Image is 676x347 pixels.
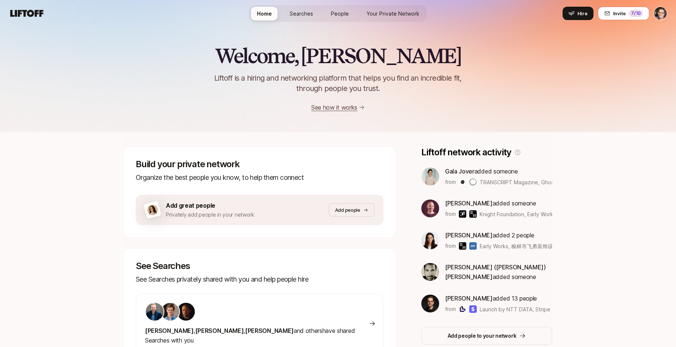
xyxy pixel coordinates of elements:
span: [PERSON_NAME] [445,200,493,207]
button: Hire [563,7,593,20]
img: Stripe [469,305,477,313]
img: ACg8ocKhcGRvChYzWN2dihFRyxedT7mU-5ndcsMXykEoNcm4V62MVdan=s160-c [421,168,439,185]
a: Searches [284,7,319,20]
span: [PERSON_NAME] [145,327,194,334]
span: , [244,327,245,334]
button: Eric Smith [654,7,667,20]
p: added 13 people [445,294,552,303]
img: 26d23996_e204_480d_826d_8aac4dc78fb2.jpg [177,303,195,321]
p: Build your private network [136,159,383,169]
img: 榆林市飞勇装饰设计工程有限公司 [469,242,477,250]
p: Add people to your network [448,331,516,340]
span: Your Private Network [367,10,419,17]
div: 7 /10 [629,10,643,17]
p: added someone [445,262,552,282]
img: 3263d9e2_344a_4053_b33f_6d0678704667.jpg [161,303,179,321]
p: added 2 people [445,230,552,240]
span: Searches [290,10,313,17]
img: TRANSCRIPT Magazine [459,178,466,186]
a: See how it works [311,104,357,111]
p: Add great people [166,201,254,210]
p: Add people [335,206,360,214]
p: from [445,305,456,314]
a: Your Private Network [361,7,425,20]
p: See Searches [136,261,383,271]
img: woman-on-brown-bg.png [146,204,159,216]
p: added someone [445,166,552,176]
span: [PERSON_NAME] [195,327,244,334]
img: b624fc6d_43de_4d13_9753_151e99b1d7e8.jpg [421,200,439,217]
img: Eric Smith [654,7,667,20]
p: Liftoff network activity [421,147,511,158]
p: added someone [445,198,552,208]
span: [PERSON_NAME] [245,327,294,334]
span: Launch by NTT DATA, Stripe & others [480,306,573,312]
span: [PERSON_NAME] [445,231,493,239]
img: ACg8ocLS2l1zMprXYdipp7mfi5ZAPgYYEnnfB-SEFN0Ix-QHc6UIcGI=s160-c [146,303,164,321]
span: Knight Foundation, Early Works & others [480,211,578,217]
span: Gala Jover [445,168,474,175]
span: Early Works, 榆林市飞勇装饰设计工程有限公司 & others [480,243,612,249]
p: Liftoff is a hiring and networking platform that helps you find an incredible fit, through people... [205,73,471,94]
p: from [445,241,456,250]
span: People [331,10,349,17]
span: Invite [613,10,626,17]
h2: Welcome, [PERSON_NAME] [215,45,461,67]
p: from [445,178,456,187]
img: ed856165_bc02_4c3c_8869_e627224d798a.jpg [421,231,439,249]
img: Ghost [469,178,477,186]
span: Hire [577,10,588,17]
p: from [445,210,456,218]
p: Privately add people in your network [166,210,254,219]
span: , [194,327,195,334]
img: Knight Foundation [459,210,466,218]
span: Home [257,10,272,17]
img: ACg8ocLkLr99FhTl-kK-fHkDFhetpnfS0fTAm4rmr9-oxoZ0EDUNs14=s160-c [421,295,439,312]
img: Early Works [459,242,466,250]
span: and others have shared Searches with you [145,327,355,344]
button: Add people to your network [421,327,552,345]
img: Launch by NTT DATA [459,305,466,313]
span: TRANSCRIPT Magazine, Ghost & others [480,179,578,185]
span: [PERSON_NAME] [445,295,493,302]
img: Early Works [469,210,477,218]
span: [PERSON_NAME] ([PERSON_NAME]) [PERSON_NAME] [445,263,546,280]
button: Invite7/10 [598,7,649,20]
p: See Searches privately shared with you and help people hire [136,274,383,285]
a: Home [251,7,278,20]
button: Add people [329,203,374,217]
a: People [325,7,355,20]
p: Organize the best people you know, to help them connect [136,172,383,183]
img: 5645d9d2_9ee7_4686_ba2c_9eb8f9974f51.jpg [421,263,439,281]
